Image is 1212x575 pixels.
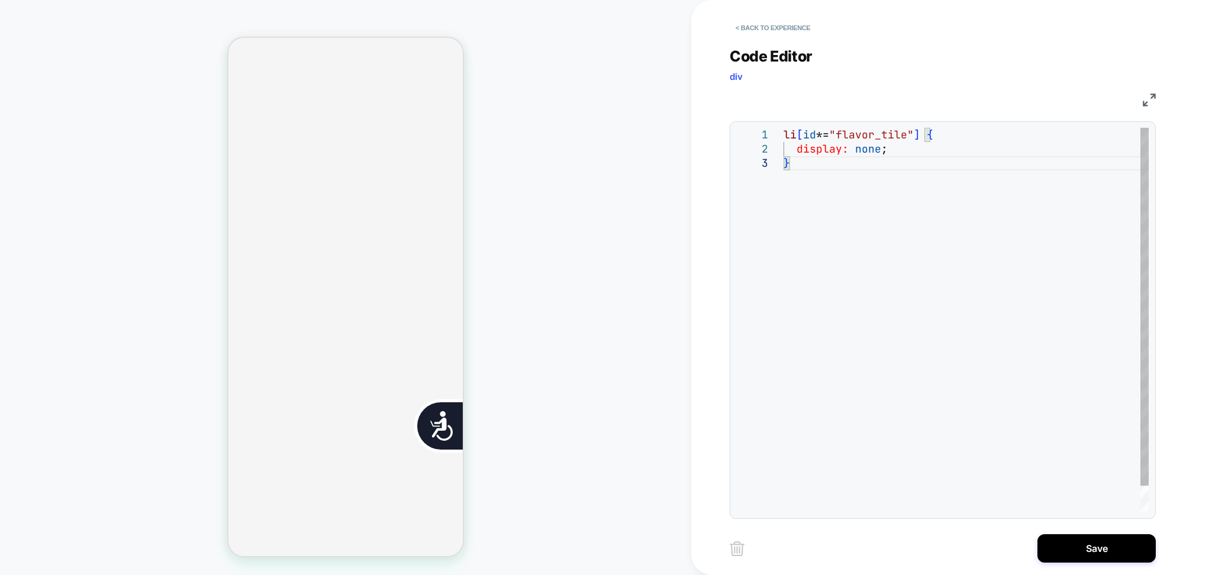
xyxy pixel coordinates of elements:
[736,128,768,142] div: 1
[797,128,803,141] span: [
[730,71,743,82] span: div
[730,18,816,37] button: < Back to experience
[736,142,768,156] div: 2
[855,142,881,156] span: none
[730,541,744,556] img: delete
[829,128,914,141] span: "flavor_tile"
[797,142,849,156] span: display:
[803,128,816,141] span: id
[730,47,813,65] span: Code Editor
[784,156,790,170] span: }
[927,128,933,141] span: {
[914,128,920,141] span: ]
[736,156,768,170] div: 3
[784,128,797,141] span: li
[881,142,888,156] span: ;
[1143,93,1156,106] img: fullscreen
[1037,534,1156,563] button: Save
